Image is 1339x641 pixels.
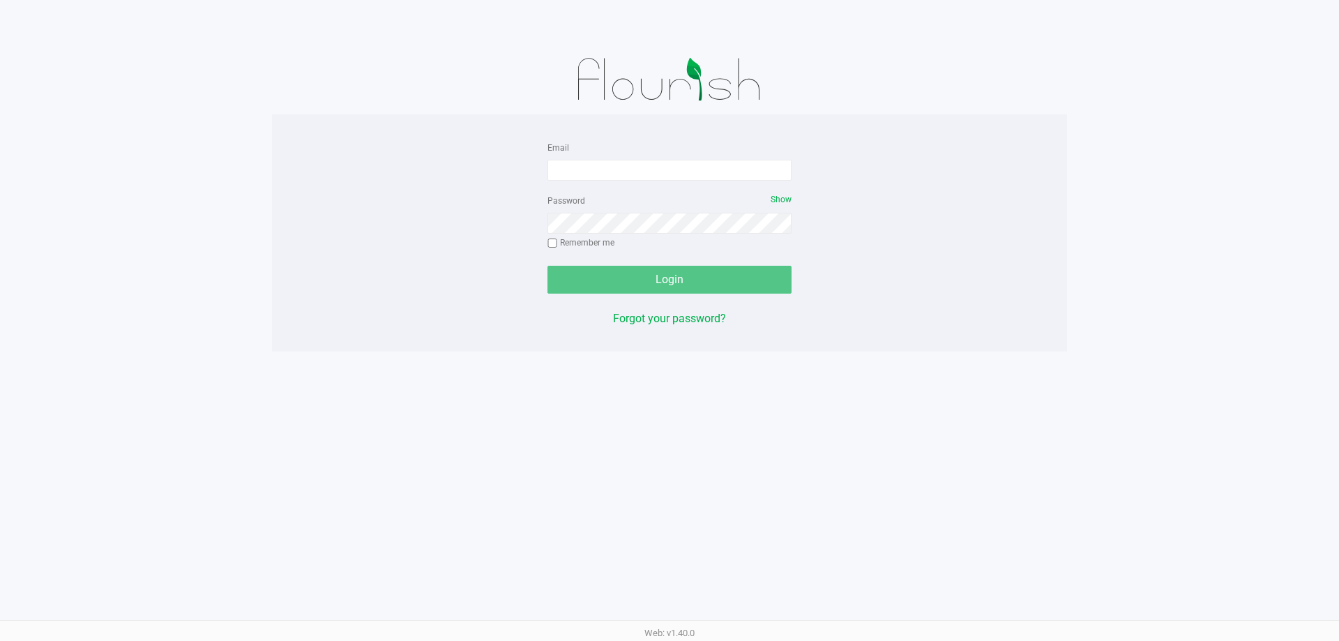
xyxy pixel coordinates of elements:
label: Password [547,195,585,207]
label: Remember me [547,236,614,249]
input: Remember me [547,239,557,248]
span: Web: v1.40.0 [644,628,695,638]
span: Show [771,195,792,204]
label: Email [547,142,569,154]
button: Forgot your password? [613,310,726,327]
